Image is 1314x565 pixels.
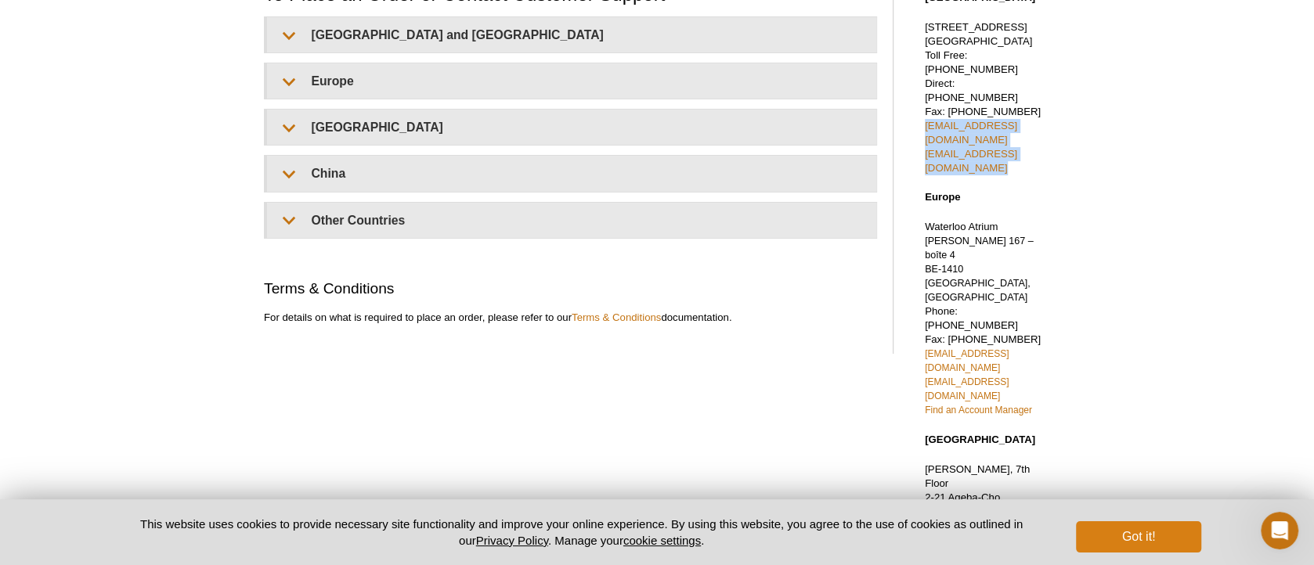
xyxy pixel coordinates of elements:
span: [PERSON_NAME] 167 – boîte 4 BE-1410 [GEOGRAPHIC_DATA], [GEOGRAPHIC_DATA] [925,236,1034,303]
strong: Europe [925,191,960,203]
a: [EMAIL_ADDRESS][DOMAIN_NAME] [925,120,1017,146]
a: Find an Account Manager [925,405,1032,416]
button: Got it! [1076,521,1201,552]
summary: China [267,156,876,191]
iframe: Intercom live chat [1261,512,1298,549]
summary: [GEOGRAPHIC_DATA] and [GEOGRAPHIC_DATA] [267,17,876,52]
strong: [GEOGRAPHIC_DATA] [925,434,1035,445]
summary: Europe [267,63,876,99]
p: Waterloo Atrium Phone: [PHONE_NUMBER] Fax: [PHONE_NUMBER] [925,220,1050,417]
p: [STREET_ADDRESS] [GEOGRAPHIC_DATA] Toll Free: [PHONE_NUMBER] Direct: [PHONE_NUMBER] Fax: [PHONE_N... [925,20,1050,175]
a: [EMAIL_ADDRESS][DOMAIN_NAME] [925,148,1017,174]
a: Terms & Conditions [572,311,661,323]
a: Privacy Policy [476,534,548,547]
summary: Other Countries [267,203,876,238]
p: For details on what is required to place an order, please refer to our documentation. [264,311,877,325]
summary: [GEOGRAPHIC_DATA] [267,110,876,145]
a: [EMAIL_ADDRESS][DOMAIN_NAME] [925,348,1009,373]
a: [EMAIL_ADDRESS][DOMAIN_NAME] [925,376,1009,401]
button: cookie settings [623,534,701,547]
h2: Terms & Conditions [264,278,877,299]
p: This website uses cookies to provide necessary site functionality and improve your online experie... [113,516,1050,549]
